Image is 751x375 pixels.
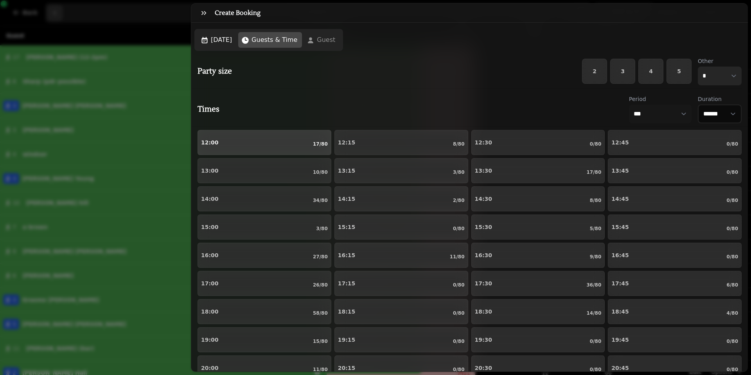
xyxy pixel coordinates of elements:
p: 0/80 [590,338,601,344]
button: 14:0034/80 [198,186,331,211]
p: 12:30 [475,140,492,145]
p: 0/80 [727,366,738,373]
span: Guest [317,35,335,45]
p: 0/80 [727,254,738,260]
p: 0/80 [727,169,738,175]
p: 20:45 [611,365,629,371]
p: 15:30 [475,224,492,230]
p: 17/80 [586,169,601,175]
h2: Times [198,104,219,115]
p: 36/80 [586,282,601,288]
p: 17:45 [611,281,629,286]
p: 2/80 [453,197,464,204]
p: 14:45 [611,196,629,202]
p: 0/80 [453,282,464,288]
button: 15:450/80 [608,215,742,240]
button: 19:0015/80 [198,327,331,352]
p: 17/80 [313,141,328,147]
span: 4 [645,69,657,74]
p: 14/80 [586,310,601,316]
p: 0/80 [453,310,464,316]
p: 17:30 [475,281,492,286]
p: 0/80 [590,141,601,147]
p: 8/80 [590,197,601,204]
p: 5/80 [590,225,601,232]
p: 0/80 [590,366,601,373]
p: 15:45 [611,224,629,230]
p: 18:00 [201,309,219,314]
button: 15:150/80 [334,215,468,240]
button: 18:454/80 [608,299,742,324]
p: 9/80 [590,254,601,260]
button: 13:450/80 [608,158,742,183]
button: 16:1511/80 [334,243,468,268]
span: 2 [589,69,600,74]
p: 0/80 [727,197,738,204]
p: 58/80 [313,310,328,316]
button: 13:153/80 [334,158,468,183]
p: 12:15 [338,140,356,145]
span: 3 [617,69,629,74]
button: 18:0058/80 [198,299,331,324]
button: 16:450/80 [608,243,742,268]
p: 13:45 [611,168,629,173]
button: 14:308/80 [471,186,605,211]
p: 16:00 [201,252,219,258]
button: 17:0026/80 [198,271,331,296]
button: 18:150/80 [334,299,468,324]
button: 16:309/80 [471,243,605,268]
p: 20:15 [338,365,356,371]
p: 20:30 [475,365,492,371]
p: 16:15 [338,252,356,258]
p: 13:00 [201,168,219,173]
button: 3 [610,59,635,84]
p: 8/80 [453,141,464,147]
label: Duration [698,95,742,103]
p: 19:45 [611,337,629,343]
button: 5 [667,59,692,84]
button: 13:0010/80 [198,158,331,183]
button: 2 [582,59,607,84]
p: 20:00 [201,365,219,371]
span: [DATE] [211,35,232,45]
p: 13:30 [475,168,492,173]
label: Other [698,57,742,65]
p: 15/80 [313,338,328,344]
button: 17:456/80 [608,271,742,296]
p: 10/80 [313,169,328,175]
p: 19:00 [201,337,219,343]
p: 15:00 [201,224,219,230]
p: 19:30 [475,337,492,343]
p: 0/80 [727,338,738,344]
p: 3/80 [316,225,327,232]
button: 19:300/80 [471,327,605,352]
p: 0/80 [453,338,464,344]
p: 18:45 [611,309,629,314]
h2: Party size [191,66,232,77]
button: 18:3014/80 [471,299,605,324]
p: 13:15 [338,168,356,173]
p: 0/80 [727,141,738,147]
p: 11/80 [450,254,465,260]
p: 18:15 [338,309,356,314]
p: 0/80 [453,366,464,373]
h3: Create Booking [215,8,264,18]
button: 4 [638,59,663,84]
p: 11/80 [313,366,328,373]
p: 18:30 [475,309,492,314]
p: 16:30 [475,252,492,258]
p: 27/80 [313,254,328,260]
p: 0/80 [453,225,464,232]
button: 15:003/80 [198,215,331,240]
p: 16:45 [611,252,629,258]
p: 12:45 [611,140,629,145]
span: Guests & Time [252,35,297,45]
button: 13:3017/80 [471,158,605,183]
p: 14:30 [475,196,492,202]
button: 14:152/80 [334,186,468,211]
button: 12:300/80 [471,130,605,155]
button: 12:0017/80 [198,130,331,155]
p: 4/80 [727,310,738,316]
p: 17:15 [338,281,356,286]
button: 19:150/80 [334,327,468,352]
